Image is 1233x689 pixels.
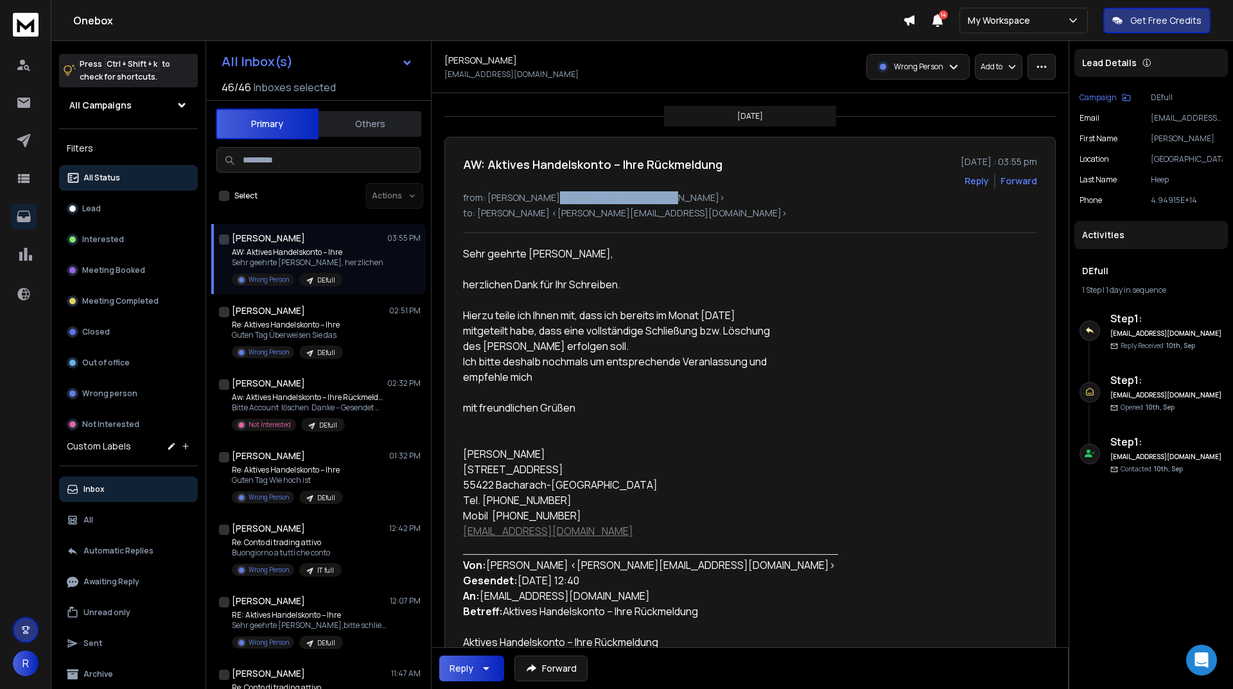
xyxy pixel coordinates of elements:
p: Last Name [1080,175,1117,185]
b: An: [463,589,480,603]
button: Meeting Completed [59,288,198,314]
p: Lead Details [1082,57,1137,69]
button: All Status [59,165,198,191]
span: Hierzu teile ich Ihnen mit, dass ich bereits im Monat [DATE] [463,308,735,322]
h1: [PERSON_NAME] [232,232,305,245]
button: Automatic Replies [59,538,198,564]
span: mit freundlichen Grüßen [463,401,575,415]
p: Archive [83,669,113,679]
b: Gesendet: [463,573,518,588]
p: 02:51 PM [389,306,421,316]
h1: [PERSON_NAME] [232,304,305,317]
span: 1 day in sequence [1106,284,1166,295]
h3: Inboxes selected [254,80,336,95]
button: Others [319,110,421,138]
h3: Custom Labels [67,440,131,453]
p: 11:47 AM [391,668,421,679]
p: [PERSON_NAME] [1151,134,1223,144]
p: Out of office [82,358,130,368]
button: Campaign [1080,92,1131,103]
b: Von: [463,558,486,572]
p: Tel. [PHONE_NUMBER] [463,493,838,508]
p: Buongiorno a tutti che conto [232,548,342,558]
span: 1 Step [1082,284,1101,295]
h1: Onebox [73,13,903,28]
p: Wrong Person [249,638,289,647]
h1: DEfull [1082,265,1220,277]
p: Get Free Credits [1130,14,1202,27]
span: Ctrl + Shift + k [105,57,159,71]
p: DEfull [317,348,335,358]
p: Aktives Handelskonto – Ihre Rückmeldung [463,634,838,650]
button: R [13,650,39,676]
h6: [EMAIL_ADDRESS][DOMAIN_NAME] [1110,329,1223,338]
button: Lead [59,196,198,222]
button: Awaiting Reply [59,569,198,595]
h1: [PERSON_NAME] [232,667,305,680]
button: Unread only [59,600,198,625]
p: [PERSON_NAME] <[PERSON_NAME][EMAIL_ADDRESS][DOMAIN_NAME]> [DATE] 12:40 [EMAIL_ADDRESS][DOMAIN_NAM... [463,557,838,619]
p: [DATE] [737,111,763,121]
p: from: [PERSON_NAME] <[EMAIL_ADDRESS][DOMAIN_NAME]> [463,191,1037,204]
p: Press to check for shortcuts. [80,58,170,83]
div: Activities [1074,221,1228,249]
button: Reply [439,656,504,681]
p: [GEOGRAPHIC_DATA] [1151,154,1223,164]
h1: [PERSON_NAME] [232,449,305,462]
div: | [1082,285,1220,295]
p: Automatic Replies [83,546,153,556]
p: 03:55 PM [387,233,421,243]
p: Aw: Aktives Handelskonto – Ihre Rückmeldung [232,392,386,403]
p: [STREET_ADDRESS] [463,462,838,477]
p: Sehr geehrte [PERSON_NAME], herzlichen [232,257,383,268]
button: Interested [59,227,198,252]
button: Forward [514,656,588,681]
p: Interested [82,234,124,245]
p: DEfull [1151,92,1223,103]
p: DEfull [317,493,335,503]
p: Meeting Completed [82,296,159,306]
h1: All Inbox(s) [222,55,293,68]
h1: [PERSON_NAME] [232,595,305,607]
p: Wrong Person [249,565,289,575]
span: des [PERSON_NAME] erfolgen soll. [463,339,629,353]
span: Ich bitte deshalb nochmals um entsprechende Veranlassung und [463,354,767,369]
h6: [EMAIL_ADDRESS][DOMAIN_NAME] [1110,390,1223,400]
p: Wrong Person [249,347,289,357]
p: Not Interested [82,419,139,430]
p: Opened [1121,403,1175,412]
span: 46 / 46 [222,80,251,95]
p: [DATE] : 03:55 pm [961,155,1037,168]
h6: [EMAIL_ADDRESS][DOMAIN_NAME] [1110,452,1223,462]
p: Sent [83,638,102,649]
p: Email [1080,113,1099,123]
div: Open Intercom Messenger [1186,645,1217,676]
p: 55422 Bacharach-[GEOGRAPHIC_DATA] [463,477,838,493]
p: All Status [83,173,120,183]
p: Mobil [PHONE_NUMBER] [463,508,838,523]
p: [EMAIL_ADDRESS][DOMAIN_NAME] [444,69,579,80]
p: Re: Aktives Handelskonto – Ihre [232,465,343,475]
span: herzlichen Dank für Ihr Schreiben. [463,277,620,292]
h6: Step 1 : [1110,311,1223,326]
span: 10th, Sep [1146,403,1175,412]
p: Heep [1151,175,1223,185]
p: Add to [981,62,1002,72]
p: Unread only [83,607,130,618]
h1: AW: Aktives Handelskonto – Ihre Rückmeldung [463,155,722,173]
p: RE: Aktives Handelskonto – Ihre [232,610,386,620]
p: Contacted [1121,464,1183,474]
p: Lead [82,204,101,214]
button: Not Interested [59,412,198,437]
button: Get Free Credits [1103,8,1211,33]
h1: All Campaigns [69,99,132,112]
button: All Campaigns [59,92,198,118]
p: My Workspace [968,14,1035,27]
p: Awaiting Reply [83,577,139,587]
p: First Name [1080,134,1117,144]
img: logo [13,13,39,37]
p: 02:32 PM [387,378,421,388]
h6: Step 1 : [1110,434,1223,449]
p: Re: Aktives Handelskonto – Ihre [232,320,343,330]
